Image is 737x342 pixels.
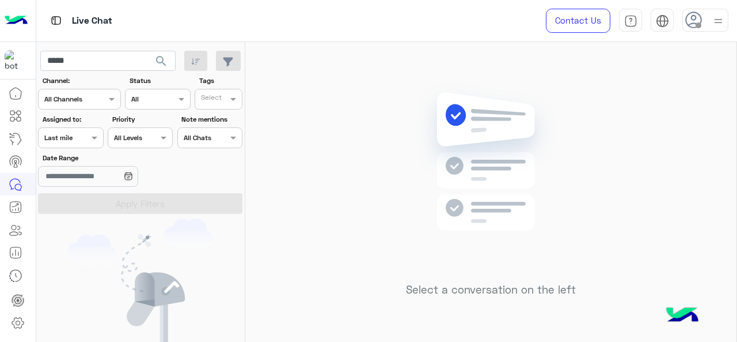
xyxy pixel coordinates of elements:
span: search [154,54,168,68]
label: Assigned to: [43,114,102,125]
label: Tags [199,76,241,86]
img: hulul-logo.png [662,296,702,336]
label: Note mentions [181,114,241,125]
label: Date Range [43,153,172,163]
a: Contact Us [546,9,610,33]
img: tab [49,13,63,28]
button: Apply Filters [38,193,242,214]
img: Logo [5,9,28,33]
img: profile [711,14,725,28]
img: tab [656,14,669,28]
a: tab [619,9,642,33]
label: Priority [112,114,172,125]
img: tab [624,14,637,28]
label: Status [130,76,189,86]
label: Channel: [43,76,120,86]
button: search [147,51,176,76]
h5: Select a conversation on the left [406,283,576,296]
img: 317874714732967 [5,50,25,71]
img: no messages [408,83,574,275]
p: Live Chat [72,13,112,29]
div: Select [199,92,222,106]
